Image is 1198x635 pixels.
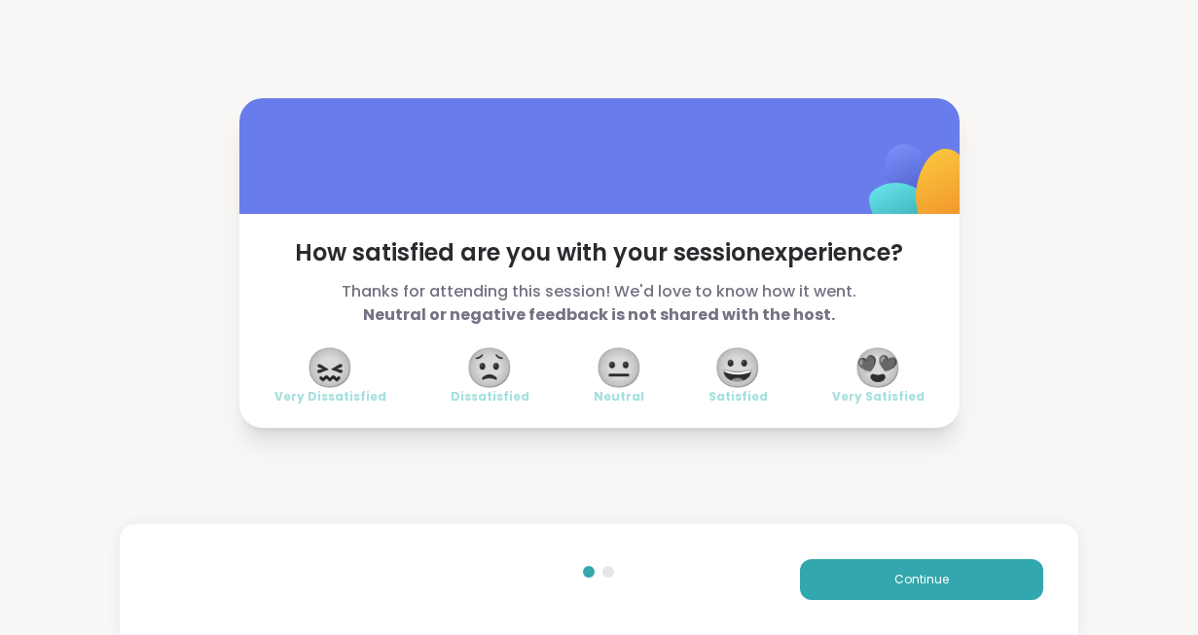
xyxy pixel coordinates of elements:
span: Thanks for attending this session! We'd love to know how it went. [274,280,925,327]
span: Neutral [594,389,644,405]
button: Continue [800,559,1043,600]
span: Very Satisfied [832,389,925,405]
span: How satisfied are you with your session experience? [274,237,925,268]
span: 😖 [306,350,354,385]
span: 😀 [713,350,762,385]
span: Very Dissatisfied [274,389,386,405]
img: ShareWell Logomark [823,93,1017,287]
span: 😐 [595,350,643,385]
span: 😍 [853,350,902,385]
span: Continue [894,571,949,588]
b: Neutral or negative feedback is not shared with the host. [363,303,835,326]
span: 😟 [465,350,514,385]
span: Dissatisfied [451,389,529,405]
span: Satisfied [708,389,768,405]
